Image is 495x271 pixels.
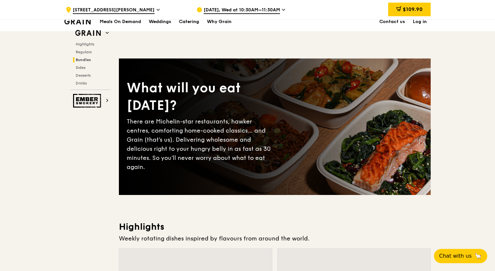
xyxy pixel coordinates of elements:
a: Log in [409,12,431,32]
a: Why Grain [203,12,235,32]
button: Chat with us🦙 [434,249,487,263]
h1: Meals On Demand [100,19,141,25]
span: Bundles [76,58,91,62]
div: Weddings [149,12,171,32]
span: Desserts [76,73,91,78]
span: [STREET_ADDRESS][PERSON_NAME] [73,7,155,14]
span: Chat with us [439,252,472,260]
img: Ember Smokery web logo [73,94,103,108]
span: Regulars [76,50,92,54]
span: 🦙 [474,252,482,260]
div: Why Grain [207,12,232,32]
div: Catering [179,12,199,32]
span: Drinks [76,81,87,85]
div: Weekly rotating dishes inspired by flavours from around the world. [119,234,431,243]
a: Contact us [375,12,409,32]
h3: Highlights [119,221,431,233]
a: Catering [175,12,203,32]
a: Weddings [145,12,175,32]
div: There are Michelin-star restaurants, hawker centres, comforting home-cooked classics… and Grain (... [127,117,275,172]
div: What will you eat [DATE]? [127,79,275,114]
span: Sides [76,65,85,70]
span: [DATE], Wed at 10:30AM–11:30AM [204,7,280,14]
span: $109.90 [403,6,423,12]
span: Highlights [76,42,94,46]
img: Grain web logo [73,27,103,39]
